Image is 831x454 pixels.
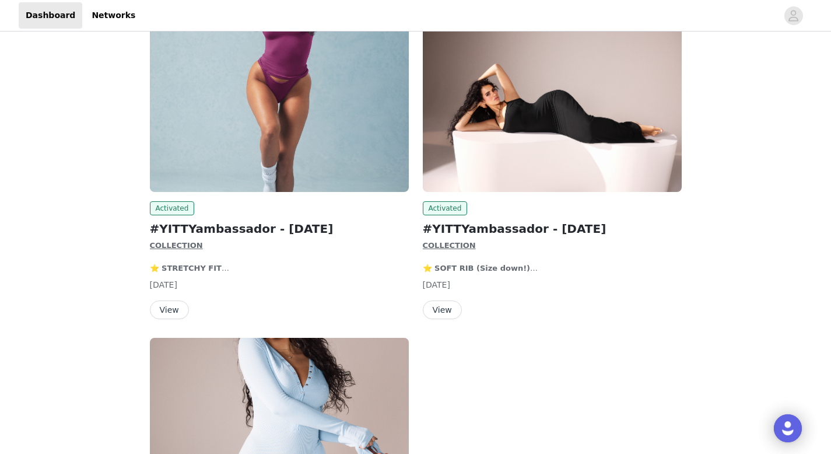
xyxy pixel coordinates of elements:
[423,241,476,250] strong: COLLECTION
[150,201,195,215] span: Activated
[150,264,229,273] strong: ⭐️ STRETCHY FIT
[423,301,462,319] button: View
[788,6,799,25] div: avatar
[423,306,462,315] a: View
[150,301,189,319] button: View
[19,2,82,29] a: Dashboard
[423,264,538,273] strong: ⭐️ SOFT RIB (Size down!)
[774,414,802,442] div: Open Intercom Messenger
[423,201,468,215] span: Activated
[423,280,450,289] span: [DATE]
[150,241,203,250] strong: COLLECTION
[150,220,409,238] h2: #YITTYambassador - [DATE]
[85,2,142,29] a: Networks
[150,280,177,289] span: [DATE]
[150,306,189,315] a: View
[423,220,682,238] h2: #YITTYambassador - [DATE]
